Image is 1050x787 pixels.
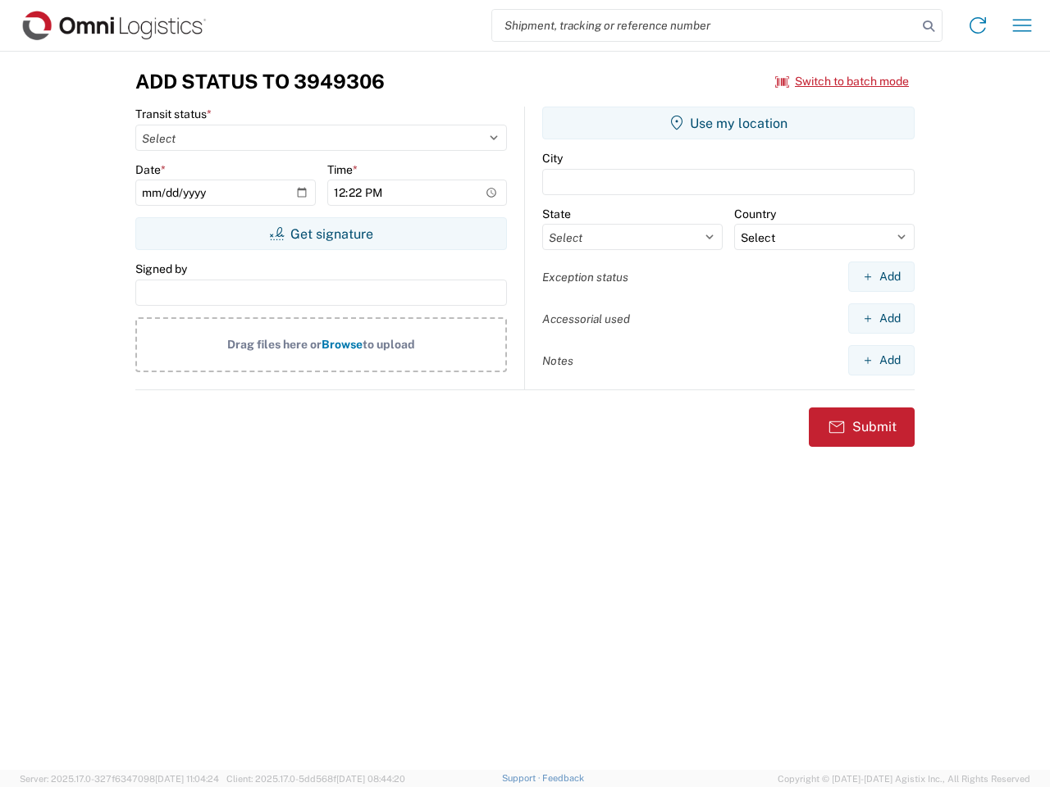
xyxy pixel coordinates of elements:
[135,70,385,93] h3: Add Status to 3949306
[322,338,363,351] span: Browse
[20,774,219,784] span: Server: 2025.17.0-327f6347098
[155,774,219,784] span: [DATE] 11:04:24
[848,303,915,334] button: Add
[135,217,507,250] button: Get signature
[542,773,584,783] a: Feedback
[542,270,628,284] label: Exception status
[542,107,915,139] button: Use my location
[327,162,358,177] label: Time
[226,774,405,784] span: Client: 2025.17.0-5dd568f
[492,10,917,41] input: Shipment, tracking or reference number
[542,151,563,166] label: City
[775,68,909,95] button: Switch to batch mode
[135,162,166,177] label: Date
[135,107,212,121] label: Transit status
[502,773,543,783] a: Support
[542,312,630,326] label: Accessorial used
[542,353,573,368] label: Notes
[778,771,1030,786] span: Copyright © [DATE]-[DATE] Agistix Inc., All Rights Reserved
[848,345,915,375] button: Add
[227,338,322,351] span: Drag files here or
[734,207,776,221] label: Country
[809,407,915,447] button: Submit
[542,207,571,221] label: State
[848,262,915,292] button: Add
[363,338,415,351] span: to upload
[135,262,187,276] label: Signed by
[336,774,405,784] span: [DATE] 08:44:20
